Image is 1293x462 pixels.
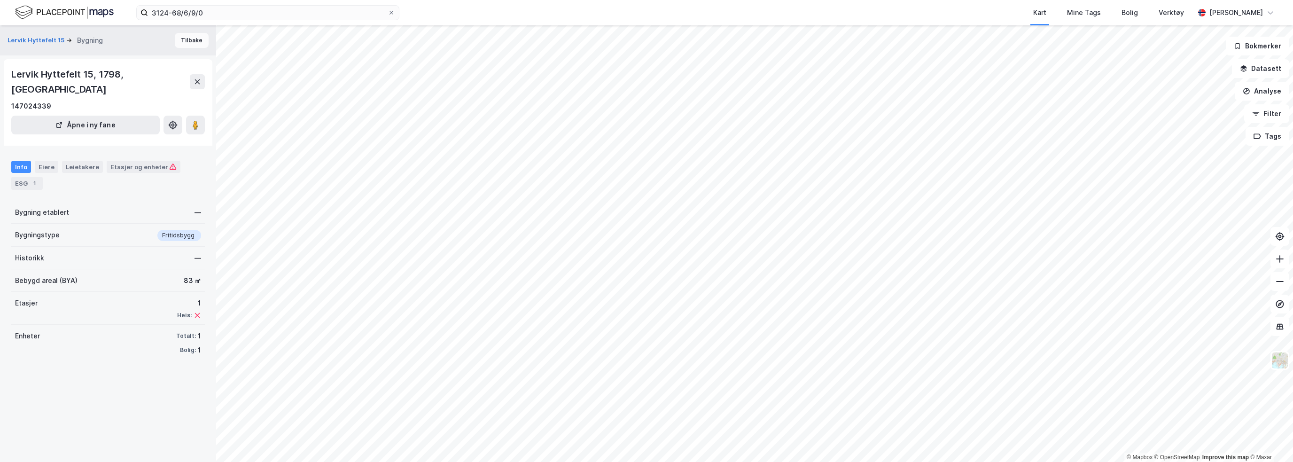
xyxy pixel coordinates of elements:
a: Improve this map [1202,454,1249,461]
div: Bolig: [180,346,196,354]
button: Tilbake [175,33,209,48]
div: 147024339 [11,101,51,112]
div: Totalt: [176,332,196,340]
img: Z [1271,352,1289,369]
button: Datasett [1232,59,1289,78]
button: Analyse [1235,82,1289,101]
div: Historikk [15,252,44,264]
div: 1 [177,298,201,309]
div: Bolig [1122,7,1138,18]
div: 1 [198,345,201,356]
button: Lervik Hyttefelt 15 [8,36,66,45]
div: Kart [1033,7,1046,18]
div: Mine Tags [1067,7,1101,18]
img: logo.f888ab2527a4732fd821a326f86c7f29.svg [15,4,114,21]
div: Kontrollprogram for chat [1246,417,1293,462]
div: Verktøy [1159,7,1184,18]
div: Heis: [177,312,192,319]
div: Etasjer og enheter [110,163,177,171]
div: — [195,207,201,218]
div: Bygning [77,35,103,46]
div: Bebygd areal (BYA) [15,275,78,286]
div: Lervik Hyttefelt 15, 1798, [GEOGRAPHIC_DATA] [11,67,190,97]
button: Filter [1244,104,1289,123]
iframe: Chat Widget [1246,417,1293,462]
div: Info [11,161,31,173]
div: Bygning etablert [15,207,69,218]
div: 83 ㎡ [184,275,201,286]
div: Eiere [35,161,58,173]
button: Bokmerker [1226,37,1289,55]
button: Tags [1246,127,1289,146]
div: 1 [198,330,201,342]
div: ESG [11,177,43,190]
div: Bygningstype [15,229,60,241]
div: — [195,252,201,264]
div: 1 [30,179,39,188]
div: [PERSON_NAME] [1209,7,1263,18]
a: Mapbox [1127,454,1153,461]
button: Åpne i ny fane [11,116,160,134]
div: Etasjer [15,298,38,309]
div: Leietakere [62,161,103,173]
input: Søk på adresse, matrikkel, gårdeiere, leietakere eller personer [148,6,388,20]
div: Enheter [15,330,40,342]
a: OpenStreetMap [1154,454,1200,461]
